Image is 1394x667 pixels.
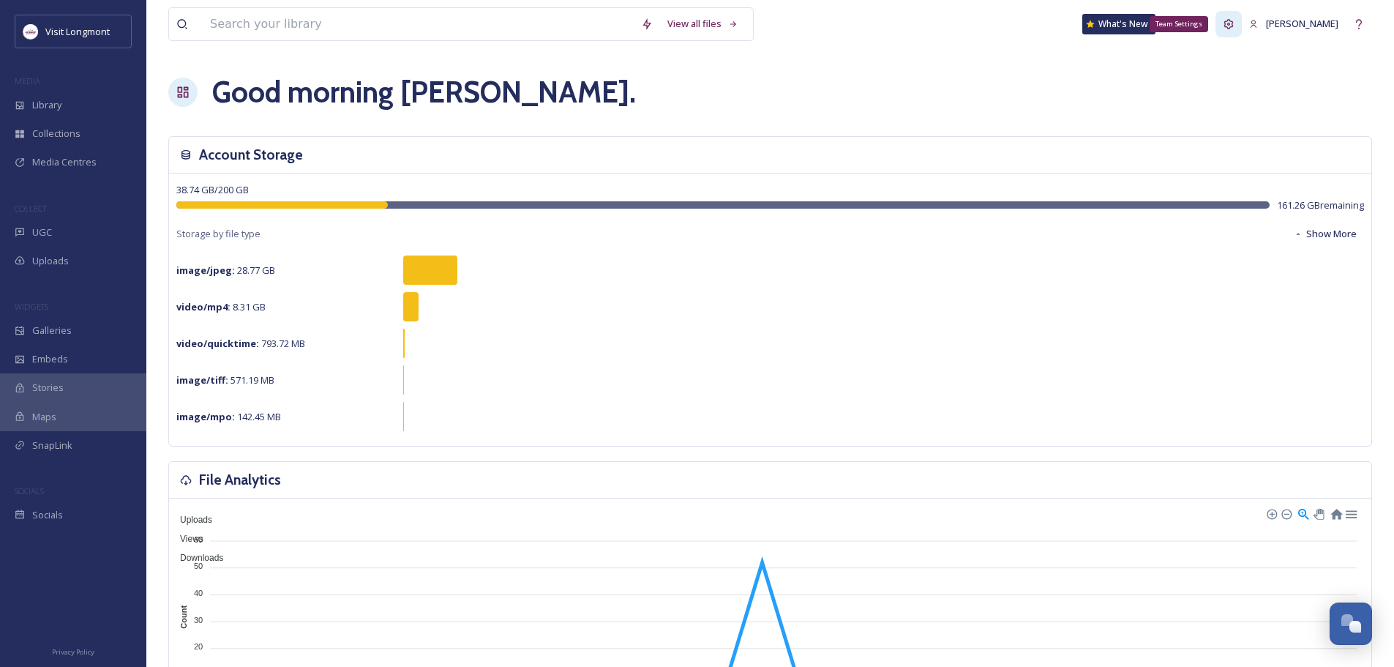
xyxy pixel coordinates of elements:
[32,324,72,338] span: Galleries
[15,301,48,312] span: WIDGETS
[176,183,249,196] span: 38.74 GB / 200 GB
[176,264,275,277] span: 28.77 GB
[15,203,46,214] span: COLLECT
[179,605,188,629] text: Count
[1215,11,1242,37] a: Team Settings
[212,70,636,114] h1: Good morning [PERSON_NAME] .
[32,410,56,424] span: Maps
[1330,507,1342,519] div: Reset Zoom
[169,515,212,525] span: Uploads
[23,24,38,39] img: longmont.jpg
[194,589,203,597] tspan: 40
[176,410,281,423] span: 142.45 MB
[176,337,259,350] strong: video/quicktime :
[52,647,94,657] span: Privacy Policy
[176,227,261,241] span: Storage by file type
[169,534,203,544] span: Views
[1150,16,1208,32] div: Team Settings
[1286,220,1364,248] button: Show More
[203,8,634,40] input: Search your library
[1314,509,1322,518] div: Panning
[32,439,72,452] span: SnapLink
[1266,17,1338,30] span: [PERSON_NAME]
[52,642,94,660] a: Privacy Policy
[176,300,266,313] span: 8.31 GB
[169,553,223,563] span: Downloads
[1242,10,1346,38] a: [PERSON_NAME]
[32,155,97,169] span: Media Centres
[1266,508,1276,518] div: Zoom In
[1277,198,1364,212] span: 161.26 GB remaining
[176,373,228,387] strong: image/tiff :
[660,10,746,38] a: View all files
[1344,507,1357,519] div: Menu
[176,264,235,277] strong: image/jpeg :
[199,144,303,165] h3: Account Storage
[45,25,110,38] span: Visit Longmont
[32,381,64,395] span: Stories
[32,127,80,141] span: Collections
[1297,507,1309,519] div: Selection Zoom
[176,410,235,423] strong: image/mpo :
[32,98,61,112] span: Library
[176,373,274,387] span: 571.19 MB
[1281,508,1291,518] div: Zoom Out
[199,469,281,491] h3: File Analytics
[32,226,52,239] span: UGC
[32,254,69,268] span: Uploads
[194,642,203,651] tspan: 20
[176,300,231,313] strong: video/mp4 :
[194,616,203,625] tspan: 30
[176,337,305,350] span: 793.72 MB
[194,535,203,544] tspan: 60
[32,352,68,366] span: Embeds
[15,485,44,496] span: SOCIALS
[15,75,40,86] span: MEDIA
[1330,603,1372,645] button: Open Chat
[194,562,203,570] tspan: 50
[1082,14,1155,34] a: What's New
[32,508,63,522] span: Socials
